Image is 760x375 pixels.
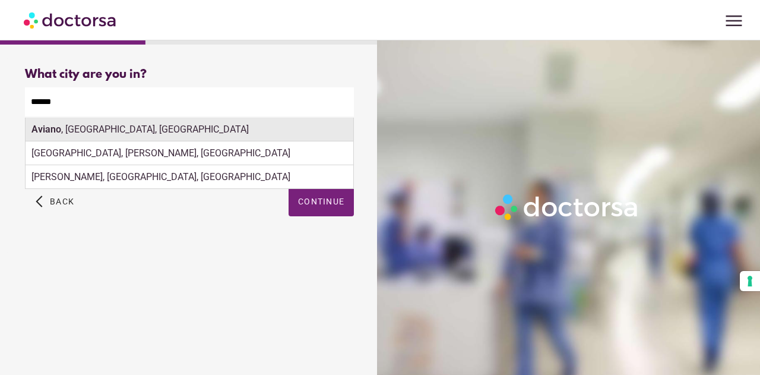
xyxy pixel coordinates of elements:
span: Back [50,197,74,206]
strong: Aviano [31,124,61,135]
button: Continue [289,187,354,216]
button: arrow_back_ios Back [31,187,79,216]
div: [PERSON_NAME], [GEOGRAPHIC_DATA], [GEOGRAPHIC_DATA] [26,165,353,189]
img: Logo-Doctorsa-trans-White-partial-flat.png [491,190,643,224]
div: , [GEOGRAPHIC_DATA], [GEOGRAPHIC_DATA] [26,118,353,141]
div: What city are you in? [25,68,354,81]
div: [GEOGRAPHIC_DATA], [PERSON_NAME], [GEOGRAPHIC_DATA] [26,141,353,165]
div: Make sure the city you pick is where you need assistance. [25,116,354,143]
img: Doctorsa.com [24,7,118,33]
span: menu [723,10,745,32]
button: Your consent preferences for tracking technologies [740,271,760,291]
span: Continue [298,197,344,206]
